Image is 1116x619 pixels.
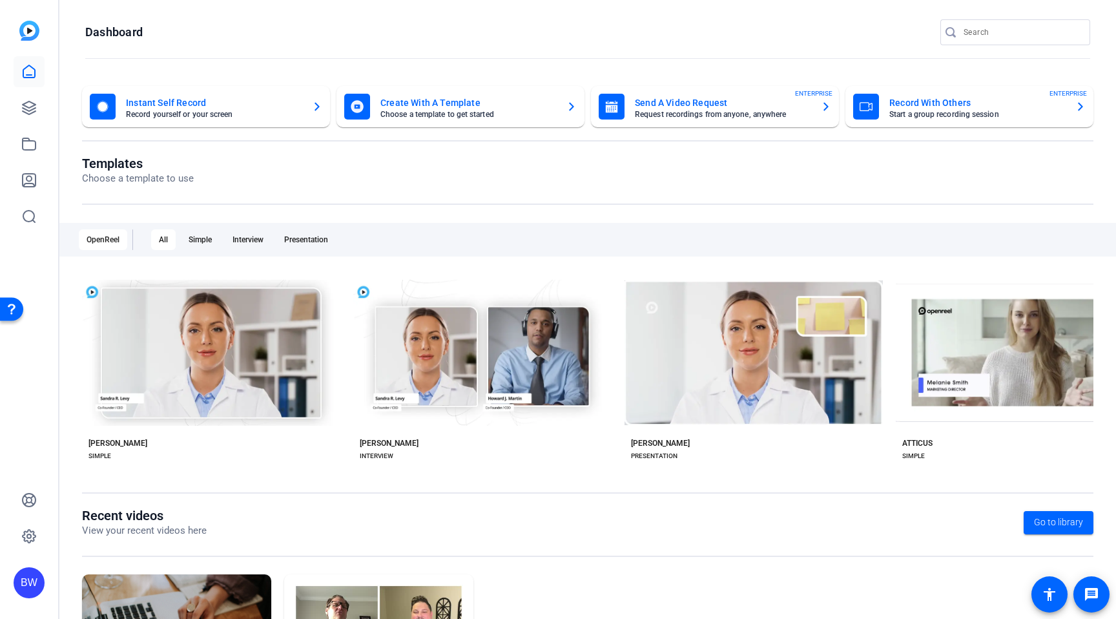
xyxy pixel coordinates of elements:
div: INTERVIEW [360,451,393,461]
mat-card-title: Record With Others [889,95,1065,110]
div: Interview [225,229,271,250]
p: Choose a template to use [82,171,194,186]
mat-card-subtitle: Choose a template to get started [380,110,556,118]
div: [PERSON_NAME] [631,438,690,448]
img: blue-gradient.svg [19,21,39,41]
button: Record With OthersStart a group recording sessionENTERPRISE [845,86,1093,127]
div: ATTICUS [902,438,933,448]
div: SIMPLE [88,451,111,461]
h1: Recent videos [82,508,207,523]
input: Search [964,25,1080,40]
mat-card-subtitle: Request recordings from anyone, anywhere [635,110,811,118]
span: Go to library [1034,516,1083,529]
button: Instant Self RecordRecord yourself or your screen [82,86,330,127]
h1: Templates [82,156,194,171]
mat-card-subtitle: Start a group recording session [889,110,1065,118]
div: SIMPLE [902,451,925,461]
mat-card-title: Send A Video Request [635,95,811,110]
div: All [151,229,176,250]
p: View your recent videos here [82,523,207,538]
div: Simple [181,229,220,250]
mat-icon: accessibility [1042,587,1057,602]
mat-icon: message [1084,587,1099,602]
mat-card-title: Create With A Template [380,95,556,110]
mat-card-title: Instant Self Record [126,95,302,110]
div: [PERSON_NAME] [360,438,418,448]
mat-card-subtitle: Record yourself or your screen [126,110,302,118]
div: Presentation [276,229,336,250]
div: BW [14,567,45,598]
h1: Dashboard [85,25,143,40]
button: Create With A TemplateChoose a template to get started [336,86,584,127]
div: OpenReel [79,229,127,250]
div: PRESENTATION [631,451,677,461]
span: ENTERPRISE [795,89,832,98]
span: ENTERPRISE [1049,89,1087,98]
button: Send A Video RequestRequest recordings from anyone, anywhereENTERPRISE [591,86,839,127]
div: [PERSON_NAME] [88,438,147,448]
a: Go to library [1024,511,1093,534]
